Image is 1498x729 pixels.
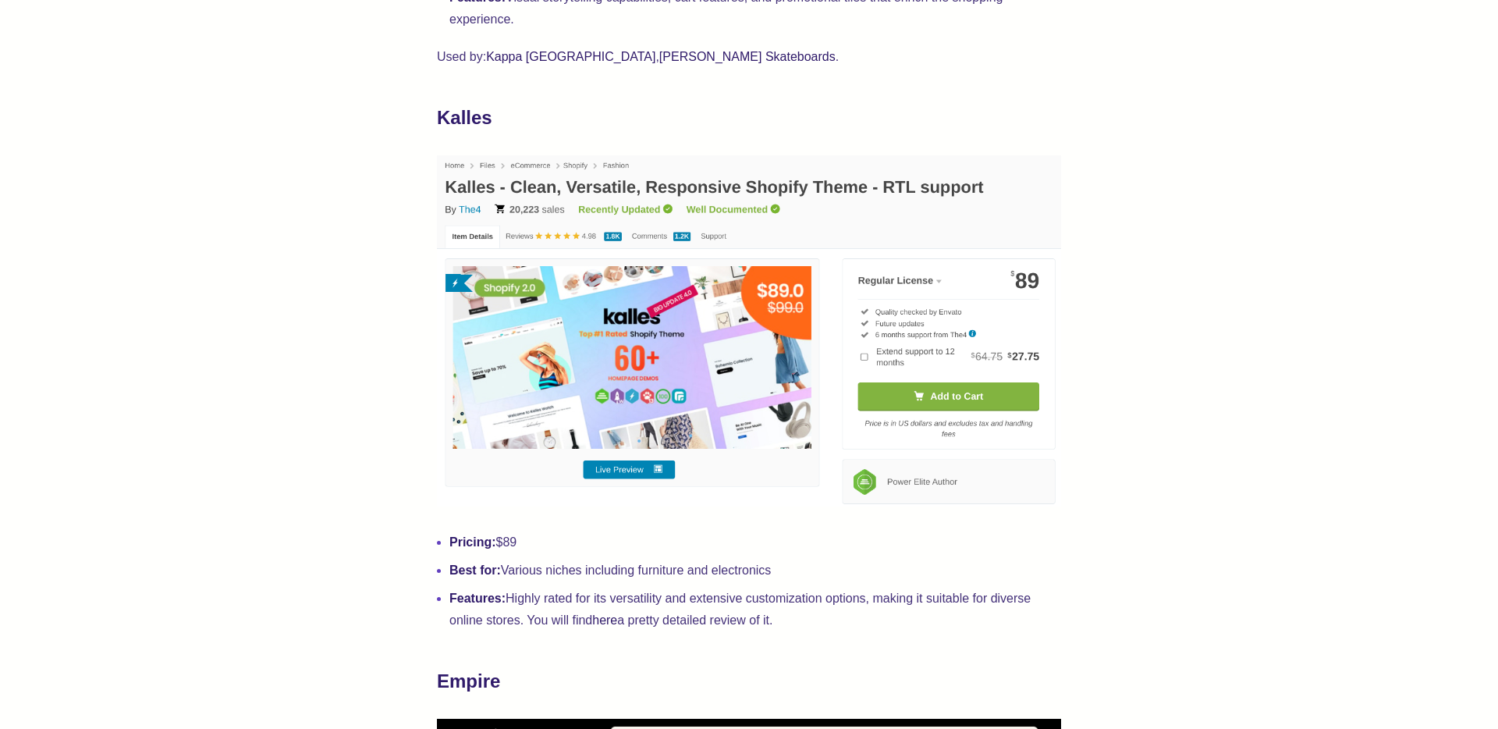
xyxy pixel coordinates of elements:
li: Highly rated for its versatility and extensive customization options, making it suitable for dive... [449,588,1061,631]
li: $89 [449,532,1061,553]
p: Used by: , . [437,46,1061,68]
strong: Features: [449,592,506,605]
img: Kalles [437,155,1061,507]
li: Various niches including furniture and electronics [449,560,1061,581]
a: here [592,613,617,627]
a: Kappa [GEOGRAPHIC_DATA] [486,50,655,63]
strong: Pricing: [449,535,496,549]
a: [PERSON_NAME] Skateboards [659,50,836,63]
strong: Best for: [449,564,501,577]
strong: Empire [437,670,500,692]
strong: Kalles [437,107,492,128]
